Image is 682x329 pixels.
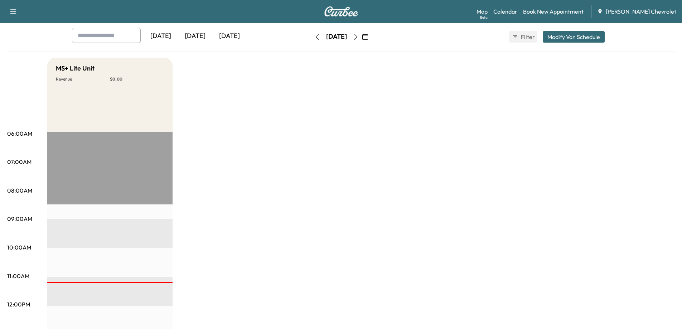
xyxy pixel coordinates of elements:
p: 07:00AM [7,158,32,166]
p: 12:00PM [7,300,30,309]
p: Revenue [56,76,110,82]
div: [DATE] [178,28,212,44]
div: [DATE] [144,28,178,44]
p: 06:00AM [7,129,32,138]
p: 08:00AM [7,186,32,195]
span: Filter [521,33,534,41]
div: [DATE] [326,32,347,41]
h5: MS+ Lite Unit [56,63,95,73]
button: Modify Van Schedule [543,31,605,43]
img: Curbee Logo [324,6,358,16]
p: 09:00AM [7,214,32,223]
a: Calendar [493,7,517,16]
div: Beta [480,15,488,20]
button: Filter [509,31,537,43]
a: MapBeta [477,7,488,16]
div: [DATE] [212,28,247,44]
p: $ 0.00 [110,76,164,82]
p: 10:00AM [7,243,31,252]
p: 11:00AM [7,272,29,280]
span: [PERSON_NAME] Chevrolet [606,7,676,16]
a: Book New Appointment [523,7,584,16]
